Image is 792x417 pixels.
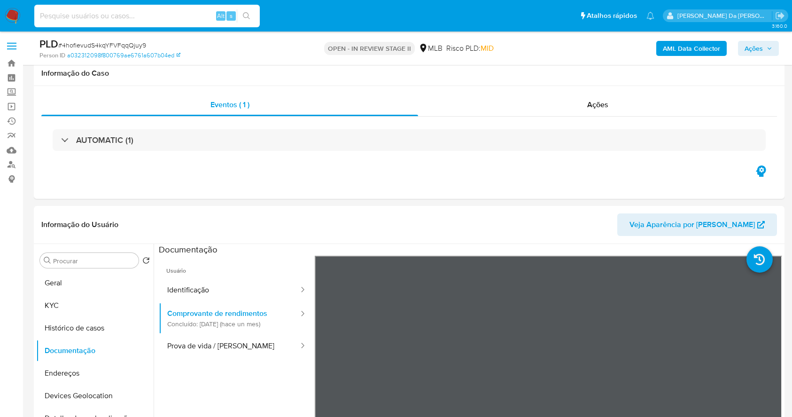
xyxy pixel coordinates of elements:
p: patricia.varelo@mercadopago.com.br [677,11,772,20]
button: Retornar ao pedido padrão [142,257,150,267]
div: AUTOMATIC (1) [53,129,766,151]
span: s [230,11,233,20]
button: Geral [36,272,154,294]
button: KYC [36,294,154,317]
button: Devices Geolocation [36,385,154,407]
input: Pesquise usuários ou casos... [34,10,260,22]
button: AML Data Collector [656,41,727,56]
button: Ações [738,41,779,56]
p: OPEN - IN REVIEW STAGE II [324,42,415,55]
span: Eventos ( 1 ) [210,99,249,110]
b: AML Data Collector [663,41,720,56]
span: Atalhos rápidos [587,11,637,21]
button: Histórico de casos [36,317,154,339]
h1: Informação do Usuário [41,220,118,229]
span: Ações [745,41,763,56]
button: Endereços [36,362,154,385]
span: Risco PLD: [446,43,494,54]
b: Person ID [39,51,65,60]
h3: AUTOMATIC (1) [76,135,133,145]
a: Sair [775,11,785,21]
input: Procurar [53,257,135,265]
div: MLB [419,43,443,54]
h1: Informação do Caso [41,69,777,78]
a: a032312098f800769ae6761a607b04ed [67,51,180,60]
button: Veja Aparência por [PERSON_NAME] [617,213,777,236]
a: Notificações [646,12,654,20]
button: search-icon [237,9,256,23]
button: Procurar [44,257,51,264]
span: Alt [217,11,225,20]
span: MID [481,43,494,54]
span: Ações [587,99,608,110]
b: PLD [39,36,58,51]
span: # 4hofievudS4kqYFVFqqQjuy9 [58,40,146,50]
span: Veja Aparência por [PERSON_NAME] [629,213,755,236]
button: Documentação [36,339,154,362]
